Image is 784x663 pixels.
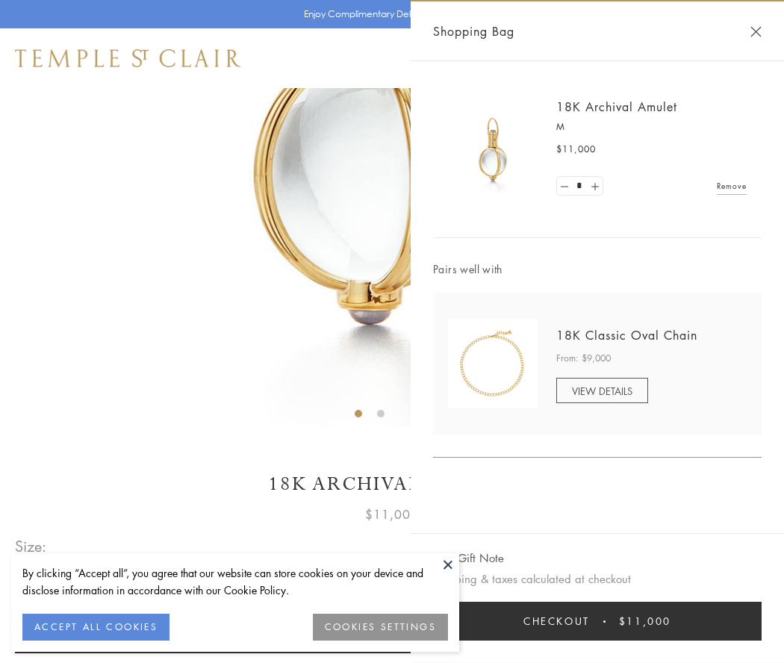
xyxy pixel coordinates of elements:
[22,564,448,599] div: By clicking “Accept all”, you agree that our website can store cookies on your device and disclos...
[15,534,48,558] span: Size:
[15,49,240,67] img: Temple St. Clair
[556,119,747,134] p: M
[556,351,611,366] span: From: $9,000
[556,378,648,403] a: VIEW DETAILS
[572,384,632,398] span: VIEW DETAILS
[433,22,514,41] span: Shopping Bag
[433,261,762,278] span: Pairs well with
[556,142,596,157] span: $11,000
[448,319,538,408] img: N88865-OV18
[433,602,762,641] button: Checkout $11,000
[304,7,473,22] p: Enjoy Complimentary Delivery & Returns
[556,327,697,343] a: 18K Classic Oval Chain
[433,570,762,588] p: Shipping & taxes calculated at checkout
[717,178,747,194] a: Remove
[433,549,504,567] button: Add Gift Note
[557,177,572,196] a: Set quantity to 0
[365,505,419,524] span: $11,000
[619,613,671,629] span: $11,000
[448,105,538,194] img: 18K Archival Amulet
[22,614,169,641] button: ACCEPT ALL COOKIES
[587,177,602,196] a: Set quantity to 2
[556,99,677,115] a: 18K Archival Amulet
[750,26,762,37] button: Close Shopping Bag
[523,613,590,629] span: Checkout
[313,614,448,641] button: COOKIES SETTINGS
[15,471,769,497] h1: 18K Archival Amulet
